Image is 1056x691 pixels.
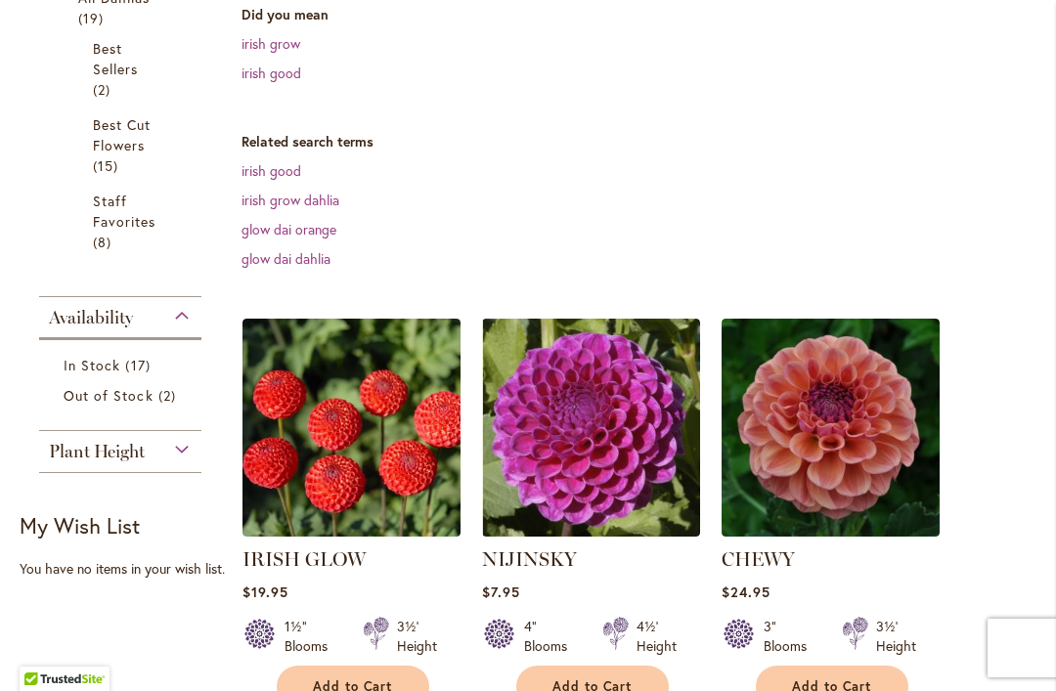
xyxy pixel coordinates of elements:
a: Out of Stock 2 [64,385,182,406]
span: $19.95 [242,583,288,601]
span: In Stock [64,356,120,374]
span: Staff Favorites [93,192,155,231]
span: Plant Height [49,441,145,462]
span: 8 [93,232,116,252]
a: irish grow [242,34,300,53]
a: In Stock 17 [64,355,182,375]
span: Best Sellers [93,39,138,78]
a: glow dai dahlia [242,249,330,268]
a: NIJINSKY [482,522,700,540]
a: CHEWY [722,522,940,540]
dt: Related search terms [242,132,1036,151]
iframe: Launch Accessibility Center [15,622,69,676]
div: 4½' Height [637,617,677,656]
span: $7.95 [482,583,520,601]
a: irish grow dahlia [242,191,339,209]
a: glow dai orange [242,220,336,238]
span: 19 [78,8,109,28]
dt: Did you mean [242,5,1036,24]
a: irish good [242,161,301,180]
div: 4" Blooms [524,617,579,656]
span: Out of Stock [64,386,154,405]
span: 17 [125,355,154,375]
strong: My Wish List [20,511,140,540]
div: 1½" Blooms [285,617,339,656]
span: 15 [93,155,123,176]
a: Best Sellers [93,38,153,100]
div: 3½' Height [876,617,916,656]
div: You have no items in your wish list. [20,559,232,579]
div: 3½' Height [397,617,437,656]
a: Best Cut Flowers [93,114,153,176]
span: Availability [49,307,133,328]
img: CHEWY [722,319,940,537]
span: $24.95 [722,583,770,601]
a: NIJINSKY [482,547,577,571]
img: IRISH GLOW [242,319,461,537]
span: 2 [93,79,115,100]
a: IRISH GLOW [242,547,366,571]
a: Staff Favorites [93,191,153,252]
div: 3" Blooms [764,617,818,656]
a: CHEWY [722,547,795,571]
a: irish good [242,64,301,82]
span: 2 [158,385,181,406]
a: IRISH GLOW [242,522,461,540]
img: NIJINSKY [482,319,700,537]
span: Best Cut Flowers [93,115,151,154]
